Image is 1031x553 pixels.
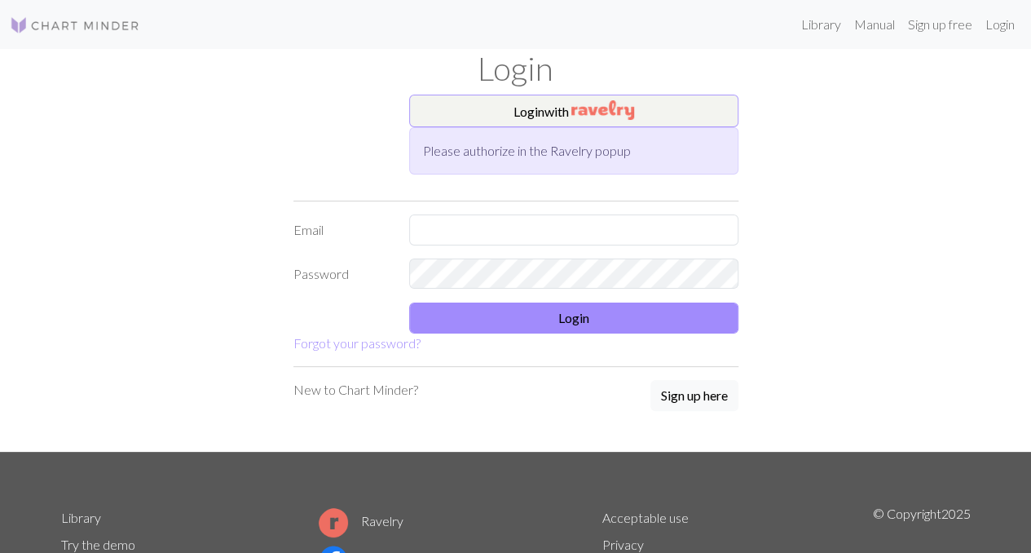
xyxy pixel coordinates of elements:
[284,215,400,246] label: Email
[571,100,634,120] img: Ravelry
[602,510,689,525] a: Acceptable use
[409,303,738,334] button: Login
[602,537,644,552] a: Privacy
[319,513,403,529] a: Ravelry
[795,8,848,41] a: Library
[409,127,738,175] div: Please authorize in the Ravelry popup
[650,380,738,413] a: Sign up here
[409,95,738,127] button: Loginwith
[61,537,135,552] a: Try the demo
[650,380,738,411] button: Sign up here
[901,8,979,41] a: Sign up free
[293,380,418,400] p: New to Chart Minder?
[979,8,1021,41] a: Login
[51,49,980,88] h1: Login
[848,8,901,41] a: Manual
[319,508,348,538] img: Ravelry logo
[61,510,101,525] a: Library
[10,15,140,35] img: Logo
[293,335,421,351] a: Forgot your password?
[284,259,400,290] label: Password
